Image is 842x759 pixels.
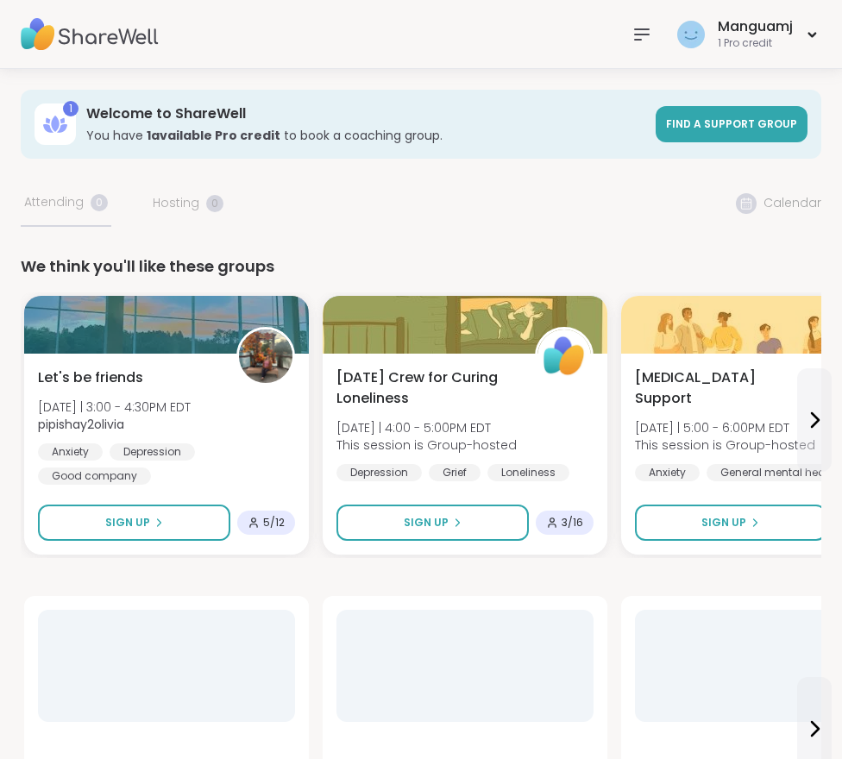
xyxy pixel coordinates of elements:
[701,515,746,530] span: Sign Up
[635,436,815,454] span: This session is Group-hosted
[537,329,591,383] img: ShareWell
[38,505,230,541] button: Sign Up
[635,419,815,436] span: [DATE] | 5:00 - 6:00PM EDT
[635,367,814,409] span: [MEDICAL_DATA] Support
[429,464,481,481] div: Grief
[86,127,645,144] h3: You have to book a coaching group.
[21,4,159,65] img: ShareWell Nav Logo
[38,398,191,416] span: [DATE] | 3:00 - 4:30PM EDT
[110,443,195,461] div: Depression
[666,116,797,131] span: Find a support group
[38,416,124,433] b: pipishay2olivia
[38,467,151,485] div: Good company
[677,21,705,48] img: Manguamj
[86,104,645,123] h3: Welcome to ShareWell
[656,106,807,142] a: Find a support group
[336,464,422,481] div: Depression
[635,464,700,481] div: Anxiety
[38,443,103,461] div: Anxiety
[239,329,292,383] img: pipishay2olivia
[336,367,516,409] span: [DATE] Crew for Curing Loneliness
[635,505,826,541] button: Sign Up
[38,367,143,388] span: Let's be friends
[336,505,529,541] button: Sign Up
[147,127,280,144] b: 1 available Pro credit
[263,516,285,530] span: 5 / 12
[718,17,793,36] div: Manguamj
[487,464,569,481] div: Loneliness
[562,516,583,530] span: 3 / 16
[718,36,793,51] div: 1 Pro credit
[63,101,79,116] div: 1
[336,419,517,436] span: [DATE] | 4:00 - 5:00PM EDT
[336,436,517,454] span: This session is Group-hosted
[21,254,821,279] div: We think you'll like these groups
[105,515,150,530] span: Sign Up
[404,515,449,530] span: Sign Up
